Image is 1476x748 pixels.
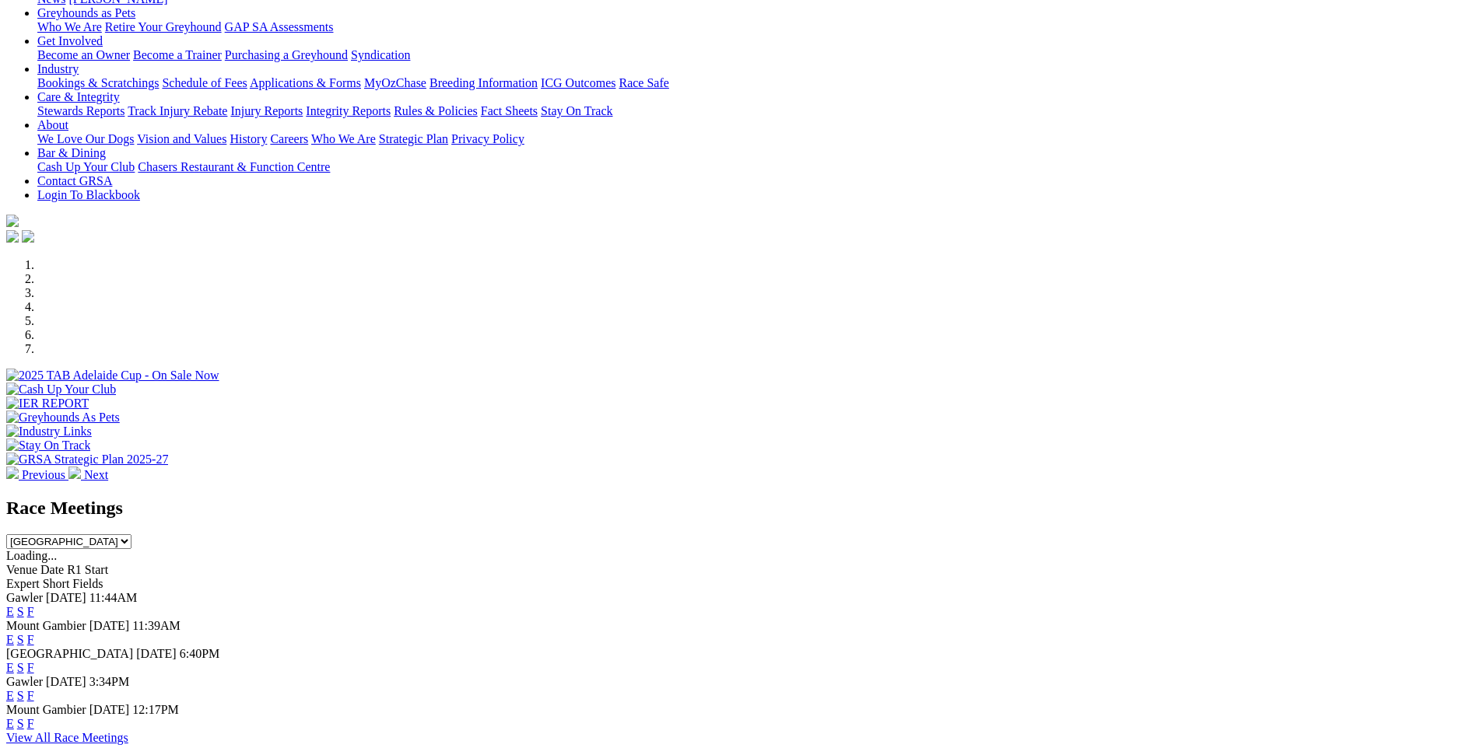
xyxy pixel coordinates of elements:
[37,62,79,75] a: Industry
[230,104,303,117] a: Injury Reports
[6,467,19,479] img: chevron-left-pager-white.svg
[306,104,391,117] a: Integrity Reports
[619,76,668,89] a: Race Safe
[89,675,130,688] span: 3:34PM
[225,48,348,61] a: Purchasing a Greyhound
[89,591,138,604] span: 11:44AM
[68,467,81,479] img: chevron-right-pager-white.svg
[6,383,116,397] img: Cash Up Your Club
[37,104,1470,118] div: Care & Integrity
[6,563,37,576] span: Venue
[6,605,14,618] a: E
[6,731,128,744] a: View All Race Meetings
[394,104,478,117] a: Rules & Policies
[132,619,181,632] span: 11:39AM
[27,633,34,646] a: F
[17,689,24,702] a: S
[162,76,247,89] a: Schedule of Fees
[128,104,227,117] a: Track Injury Rebate
[37,174,112,187] a: Contact GRSA
[133,48,222,61] a: Become a Trainer
[68,468,108,481] a: Next
[17,717,24,730] a: S
[6,647,133,660] span: [GEOGRAPHIC_DATA]
[6,453,168,467] img: GRSA Strategic Plan 2025-27
[37,188,140,201] a: Login To Blackbook
[17,661,24,674] a: S
[6,633,14,646] a: E
[37,160,135,173] a: Cash Up Your Club
[6,675,43,688] span: Gawler
[37,160,1470,174] div: Bar & Dining
[230,132,267,145] a: History
[72,577,103,590] span: Fields
[6,703,86,716] span: Mount Gambier
[37,104,124,117] a: Stewards Reports
[451,132,524,145] a: Privacy Policy
[429,76,538,89] a: Breeding Information
[6,397,89,411] img: IER REPORT
[37,48,130,61] a: Become an Owner
[37,48,1470,62] div: Get Involved
[37,6,135,19] a: Greyhounds as Pets
[27,661,34,674] a: F
[481,104,538,117] a: Fact Sheets
[17,605,24,618] a: S
[37,20,1470,34] div: Greyhounds as Pets
[6,591,43,604] span: Gawler
[37,132,1470,146] div: About
[89,703,130,716] span: [DATE]
[541,76,615,89] a: ICG Outcomes
[137,132,226,145] a: Vision and Values
[17,633,24,646] a: S
[37,76,1470,90] div: Industry
[37,118,68,131] a: About
[37,20,102,33] a: Who We Are
[351,48,410,61] a: Syndication
[379,132,448,145] a: Strategic Plan
[311,132,376,145] a: Who We Are
[46,675,86,688] span: [DATE]
[364,76,426,89] a: MyOzChase
[37,34,103,47] a: Get Involved
[6,717,14,730] a: E
[6,661,14,674] a: E
[6,425,92,439] img: Industry Links
[22,230,34,243] img: twitter.svg
[84,468,108,481] span: Next
[37,90,120,103] a: Care & Integrity
[6,689,14,702] a: E
[6,369,219,383] img: 2025 TAB Adelaide Cup - On Sale Now
[27,605,34,618] a: F
[132,703,179,716] span: 12:17PM
[46,591,86,604] span: [DATE]
[37,132,134,145] a: We Love Our Dogs
[105,20,222,33] a: Retire Your Greyhound
[180,647,220,660] span: 6:40PM
[67,563,108,576] span: R1 Start
[136,647,177,660] span: [DATE]
[6,215,19,227] img: logo-grsa-white.png
[89,619,130,632] span: [DATE]
[138,160,330,173] a: Chasers Restaurant & Function Centre
[541,104,612,117] a: Stay On Track
[6,468,68,481] a: Previous
[27,717,34,730] a: F
[6,230,19,243] img: facebook.svg
[40,563,64,576] span: Date
[250,76,361,89] a: Applications & Forms
[225,20,334,33] a: GAP SA Assessments
[43,577,70,590] span: Short
[6,439,90,453] img: Stay On Track
[37,146,106,159] a: Bar & Dining
[27,689,34,702] a: F
[6,411,120,425] img: Greyhounds As Pets
[6,619,86,632] span: Mount Gambier
[6,498,1470,519] h2: Race Meetings
[6,549,57,562] span: Loading...
[22,468,65,481] span: Previous
[6,577,40,590] span: Expert
[37,76,159,89] a: Bookings & Scratchings
[270,132,308,145] a: Careers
